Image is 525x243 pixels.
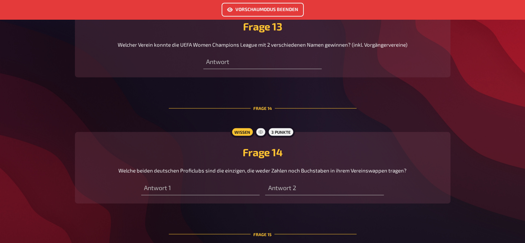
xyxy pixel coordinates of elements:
[267,127,295,138] div: 3 Punkte
[83,20,442,32] h2: Frage 13
[265,181,383,195] input: Antwort 2
[230,127,254,138] div: Wissen
[83,146,442,158] h2: Frage 14
[222,3,304,17] button: Vorschaumodus beenden
[222,7,304,13] a: Vorschaumodus beenden
[203,55,322,69] input: Antwort
[118,167,407,174] span: Welche beiden deutschen Proficlubs sind die einzigen, die weder Zahlen noch Buchstaben in ihrem V...
[169,88,357,128] div: Frage 14
[118,41,407,48] span: Welcher Verein konnte die UEFA Women Champions League mit 2 verschiedenen Namen gewinnen? (inkl. ...
[141,181,260,195] input: Antwort 1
